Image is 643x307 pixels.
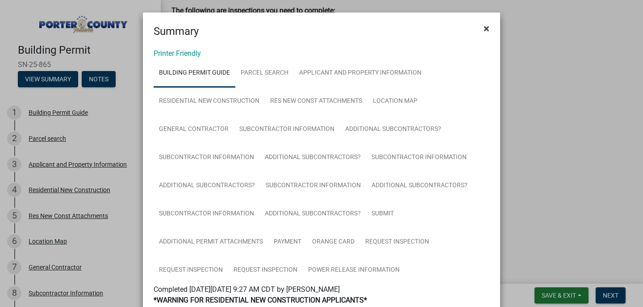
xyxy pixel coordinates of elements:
[366,172,473,200] a: Additional Subcontractors?
[154,49,201,58] a: Printer Friendly
[154,256,228,285] a: Request Inspection
[154,87,265,116] a: Residential New Construction
[228,256,303,285] a: Request Inspection
[303,256,405,285] a: Power Release Information
[307,228,360,257] a: Orange Card
[154,143,259,172] a: Subcontractor Information
[154,296,367,304] strong: *WARNING FOR RESIDENTIAL NEW CONSTRUCTION APPLICANTS*
[366,200,399,228] a: Submit
[154,285,340,294] span: Completed [DATE][DATE] 9:27 AM CDT by [PERSON_NAME]
[265,87,367,116] a: Res New Const Attachments
[294,59,427,88] a: Applicant and Property Information
[154,228,268,257] a: Additional Permit Attachments
[154,172,260,200] a: Additional Subcontractors?
[476,16,497,41] button: Close
[360,228,434,257] a: Request Inspection
[268,228,307,257] a: Payment
[154,23,199,39] h4: Summary
[260,172,366,200] a: Subcontractor Information
[259,143,366,172] a: Additional Subcontractors?
[340,115,447,144] a: Additional Subcontractors?
[366,143,472,172] a: Subcontractor Information
[259,200,366,228] a: Additional Subcontractors?
[234,115,340,144] a: Subcontractor Information
[484,22,489,35] span: ×
[154,115,234,144] a: General Contractor
[154,59,235,88] a: Building Permit Guide
[367,87,423,116] a: Location Map
[235,59,294,88] a: Parcel search
[154,200,259,228] a: Subcontractor Information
